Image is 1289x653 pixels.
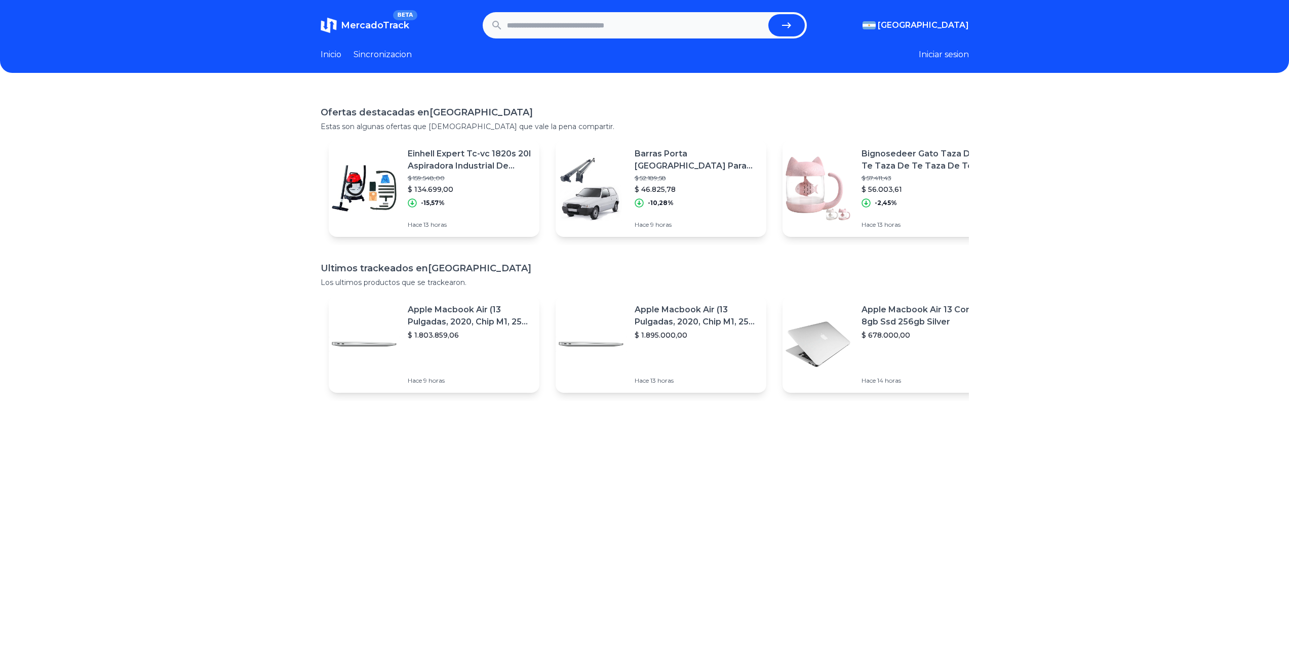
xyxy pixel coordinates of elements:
p: Einhell Expert Tc-vc 1820s 20l Aspiradora Industrial De Tacho Roja Y Plata 230v 50hz [408,148,531,172]
p: Hace 13 horas [408,221,531,229]
p: $ 1.895.000,00 [635,330,758,340]
p: Hace 13 horas [635,377,758,385]
p: Bignosedeer Gato Taza De Te Taza De Te Taza De Te De [PERSON_NAME]... [862,148,985,172]
span: MercadoTrack [341,20,409,31]
img: Featured image [329,309,400,380]
a: Sincronizacion [354,49,412,61]
p: Barras Porta [GEOGRAPHIC_DATA] Para Fiat Uno Fire 3 Ptas. [635,148,758,172]
p: Hace 9 horas [408,377,531,385]
img: Featured image [556,309,627,380]
img: Featured image [783,153,853,224]
p: $ 52.189,58 [635,174,758,182]
img: Featured image [556,153,627,224]
p: -10,28% [648,199,674,207]
img: Featured image [329,153,400,224]
h1: Ofertas destacadas en [GEOGRAPHIC_DATA] [321,105,969,119]
p: Hace 14 horas [862,377,985,385]
p: -15,57% [421,199,445,207]
a: Featured imageEinhell Expert Tc-vc 1820s 20l Aspiradora Industrial De Tacho Roja Y Plata 230v 50h... [329,140,539,237]
p: Apple Macbook Air (13 Pulgadas, 2020, Chip M1, 256 Gb De Ssd, 8 Gb De Ram) - Plata [635,304,758,328]
p: $ 134.699,00 [408,184,531,194]
span: [GEOGRAPHIC_DATA] [878,19,969,31]
p: $ 159.548,00 [408,174,531,182]
p: Los ultimos productos que se trackearon. [321,277,969,288]
p: Apple Macbook Air (13 Pulgadas, 2020, Chip M1, 256 Gb De Ssd, 8 Gb De Ram) - Plata [408,304,531,328]
p: Estas son algunas ofertas que [DEMOGRAPHIC_DATA] que vale la pena compartir. [321,121,969,132]
a: Featured imageBignosedeer Gato Taza De Te Taza De Te Taza De Te De [PERSON_NAME]...$ 57.411,43$ 5... [783,140,993,237]
p: $ 1.803.859,06 [408,330,531,340]
p: Hace 13 horas [862,221,985,229]
p: -2,45% [875,199,897,207]
a: Featured imageBarras Porta [GEOGRAPHIC_DATA] Para Fiat Uno Fire 3 Ptas.$ 52.189,58$ 46.825,78-10,... [556,140,766,237]
p: $ 57.411,43 [862,174,985,182]
p: $ 56.003,61 [862,184,985,194]
p: Hace 9 horas [635,221,758,229]
a: Inicio [321,49,341,61]
h1: Ultimos trackeados en [GEOGRAPHIC_DATA] [321,261,969,275]
a: Featured imageApple Macbook Air (13 Pulgadas, 2020, Chip M1, 256 Gb De Ssd, 8 Gb De Ram) - Plata$... [329,296,539,393]
a: MercadoTrackBETA [321,17,409,33]
span: BETA [393,10,417,20]
p: $ 46.825,78 [635,184,758,194]
button: Iniciar sesion [919,49,969,61]
a: Featured imageApple Macbook Air 13 Core I5 8gb Ssd 256gb Silver$ 678.000,00Hace 14 horas [783,296,993,393]
img: Featured image [783,309,853,380]
p: $ 678.000,00 [862,330,985,340]
a: Featured imageApple Macbook Air (13 Pulgadas, 2020, Chip M1, 256 Gb De Ssd, 8 Gb De Ram) - Plata$... [556,296,766,393]
img: Argentina [863,21,876,29]
img: MercadoTrack [321,17,337,33]
p: Apple Macbook Air 13 Core I5 8gb Ssd 256gb Silver [862,304,985,328]
button: [GEOGRAPHIC_DATA] [863,19,969,31]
